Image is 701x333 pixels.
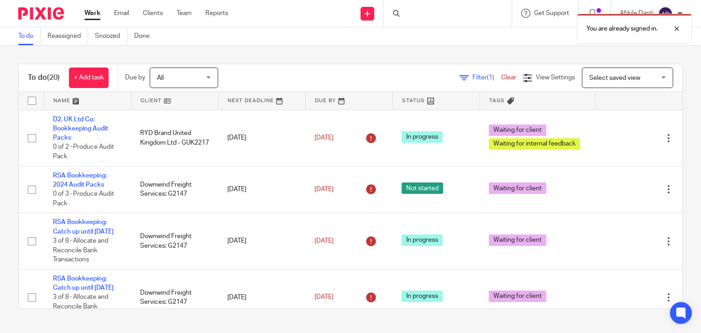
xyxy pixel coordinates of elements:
span: All [157,75,164,81]
td: [DATE] [218,269,305,325]
span: View Settings [536,74,575,81]
span: Waiting for client [489,291,546,302]
span: [DATE] [314,186,334,193]
a: Done [134,27,157,45]
span: Tags [489,98,505,103]
span: Waiting for client [489,234,546,246]
span: Waiting for client [489,182,546,194]
span: 3 of 8 · Allocate and Reconcile Bank Transactions [53,294,108,319]
td: Downwind Freight Services: G2147 [131,213,218,269]
td: [DATE] [218,213,305,269]
span: In progress [402,234,443,246]
a: Email [114,9,129,18]
td: Downwind Freight Services: G2147 [131,166,218,213]
span: 3 of 8 · Allocate and Reconcile Bank Transactions [53,238,108,263]
a: RSA Bookkeeping: 2024 Audit Packs [53,172,107,188]
span: [DATE] [314,238,334,244]
a: Reports [205,9,228,18]
p: You are already signed in. [586,24,658,33]
a: Snoozed [95,27,127,45]
td: RYD Brand United Kingdom Ltd - GUK2217 [131,110,218,166]
td: Downwind Freight Services: G2147 [131,269,218,325]
span: Not started [402,182,443,194]
h1: To do [28,73,60,83]
a: + Add task [69,68,109,88]
span: Waiting for client [489,125,546,136]
span: Filter [472,74,501,81]
span: In progress [402,131,443,143]
span: [DATE] [314,135,334,141]
span: 0 of 3 · Produce Audit Pack [53,191,114,207]
img: svg%3E [658,6,673,21]
span: (1) [487,74,494,81]
span: [DATE] [314,294,334,301]
td: [DATE] [218,110,305,166]
a: D2. UK Ltd Co: Bookkeeping Audit Packs [53,116,108,141]
a: Clients [143,9,163,18]
a: To do [18,27,41,45]
a: Reassigned [47,27,88,45]
p: Due by [125,73,145,82]
a: Clear [501,74,516,81]
span: (20) [47,74,60,81]
span: Select saved view [589,75,640,81]
span: Waiting for internal feedback [489,138,580,150]
img: Pixie [18,7,64,20]
td: [DATE] [218,166,305,213]
span: 0 of 2 · Produce Audit Pack [53,144,114,160]
a: RSA Bookkeeping: Catch up until [DATE] [53,276,114,291]
a: Work [84,9,100,18]
a: Team [177,9,192,18]
span: In progress [402,291,443,302]
a: RSA Bookkeeping: Catch up until [DATE] [53,219,114,234]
